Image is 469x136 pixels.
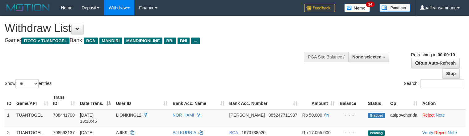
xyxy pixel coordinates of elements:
th: Status [366,92,388,109]
a: Reject [422,113,435,118]
div: PGA Site Balance / [304,52,348,62]
span: Grabbed [368,113,385,118]
label: Search: [404,79,464,88]
th: ID [5,92,14,109]
span: Pending [368,130,385,136]
a: AJI KURNIA [173,130,196,135]
th: Action [420,92,466,109]
span: Rp 17.055.000 [302,130,331,135]
span: MANDIRIONLINE [124,38,162,44]
span: 708593137 [53,130,75,135]
span: BNI [178,38,190,44]
span: None selected [352,54,382,59]
th: Balance [337,92,366,109]
span: Refreshing in: [411,52,455,57]
span: [DATE] 13:10:45 [80,113,97,124]
span: AJIK9 [116,130,127,135]
a: Note [448,130,457,135]
img: panduan.png [379,4,410,12]
label: Show entries [5,79,52,88]
input: Search: [421,79,464,88]
a: Run Auto-Refresh [411,58,460,68]
th: Op: activate to sort column ascending [388,92,420,109]
th: Date Trans.: activate to sort column descending [77,92,113,109]
span: LIONKING12 [116,113,141,118]
span: Rp 50.000 [302,113,322,118]
a: Stop [442,68,460,79]
th: Amount: activate to sort column ascending [300,92,337,109]
span: ... [191,38,199,44]
span: 34 [366,2,374,7]
span: Copy 085247711937 to clipboard [268,113,297,118]
button: None selected [348,52,389,62]
h4: Game: Bank: [5,38,307,44]
a: Verify [422,130,433,135]
span: Copy 1670738520 to clipboard [241,130,266,135]
th: Bank Acc. Number: activate to sort column ascending [227,92,300,109]
h1: Withdraw List [5,22,307,34]
td: aafpovchenda [388,109,420,127]
img: Button%20Memo.svg [344,4,370,12]
div: - - - [340,112,363,118]
a: Note [436,113,445,118]
span: BCA [229,130,238,135]
img: Feedback.jpg [304,4,335,12]
strong: 00:00:10 [438,52,455,57]
span: [PERSON_NAME] [229,113,265,118]
div: - - - [340,130,363,136]
select: Showentries [15,79,39,88]
td: · [420,109,466,127]
span: BRI [164,38,176,44]
th: Trans ID: activate to sort column ascending [51,92,77,109]
span: ITOTO > TUANTOGEL [21,38,69,44]
span: MANDIRI [99,38,122,44]
a: NOR HAMI [173,113,194,118]
th: Game/API: activate to sort column ascending [14,92,51,109]
td: 1 [5,109,14,127]
th: User ID: activate to sort column ascending [113,92,170,109]
span: 708441700 [53,113,75,118]
img: MOTION_logo.png [5,3,52,12]
a: Reject [434,130,447,135]
th: Bank Acc. Name: activate to sort column ascending [170,92,227,109]
span: BCA [84,38,98,44]
td: TUANTOGEL [14,109,51,127]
